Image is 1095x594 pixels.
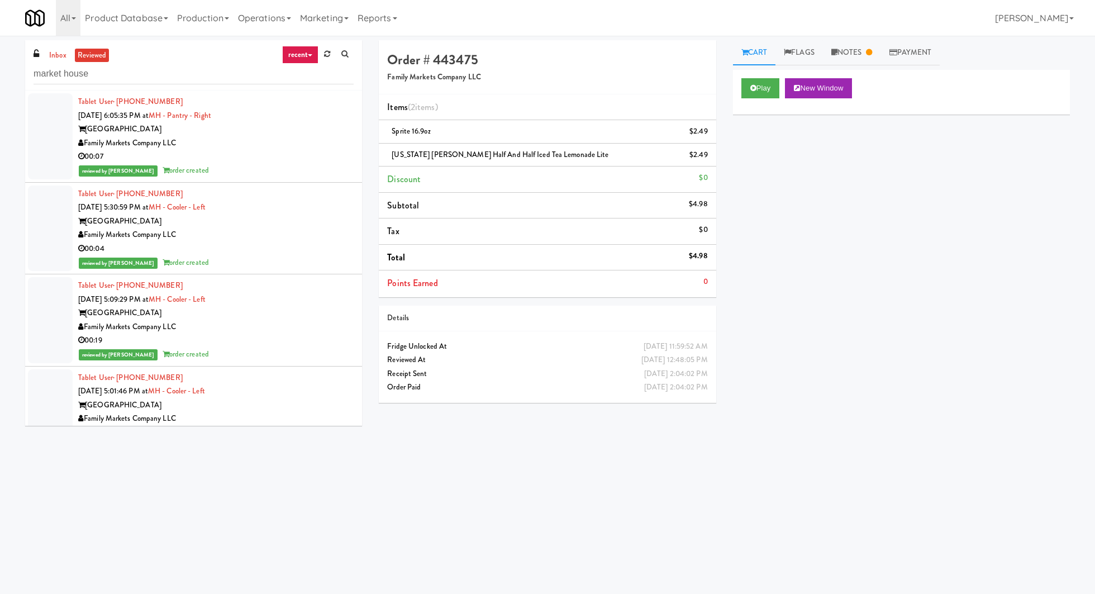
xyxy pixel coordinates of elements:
[733,40,776,65] a: Cart
[699,171,707,185] div: $0
[78,136,354,150] div: Family Markets Company LLC
[78,412,354,426] div: Family Markets Company LLC
[387,353,707,367] div: Reviewed At
[113,188,183,199] span: · [PHONE_NUMBER]
[25,183,362,275] li: Tablet User· [PHONE_NUMBER][DATE] 5:30:59 PM atMH - Cooler - Left[GEOGRAPHIC_DATA]Family Markets ...
[78,202,149,212] span: [DATE] 5:30:59 PM at
[644,381,708,395] div: [DATE] 2:04:02 PM
[387,340,707,354] div: Fridge Unlocked At
[387,53,707,67] h4: Order # 443475
[78,110,149,121] span: [DATE] 6:05:35 PM at
[689,249,708,263] div: $4.98
[387,277,437,289] span: Points Earned
[387,381,707,395] div: Order Paid
[78,334,354,348] div: 00:19
[34,64,354,84] input: Search vision orders
[387,73,707,82] h5: Family Markets Company LLC
[149,294,206,305] a: MH - Cooler - Left
[689,148,708,162] div: $2.49
[78,398,354,412] div: [GEOGRAPHIC_DATA]
[149,202,206,212] a: MH - Cooler - Left
[703,275,708,289] div: 0
[113,96,183,107] span: · [PHONE_NUMBER]
[775,40,823,65] a: Flags
[78,372,183,383] a: Tablet User· [PHONE_NUMBER]
[78,215,354,229] div: [GEOGRAPHIC_DATA]
[113,280,183,291] span: · [PHONE_NUMBER]
[75,49,109,63] a: reviewed
[282,46,319,64] a: recent
[148,386,205,396] a: MH - Cooler - Left
[823,40,881,65] a: Notes
[149,110,211,121] a: MH - Pantry - Right
[78,122,354,136] div: [GEOGRAPHIC_DATA]
[163,349,209,359] span: order created
[392,149,608,160] span: [US_STATE] [PERSON_NAME] Half and Half Iced Tea Lemonade Lite
[387,101,437,113] span: Items
[163,165,209,175] span: order created
[25,367,362,459] li: Tablet User· [PHONE_NUMBER][DATE] 5:01:46 PM atMH - Cooler - Left[GEOGRAPHIC_DATA]Family Markets ...
[78,96,183,107] a: Tablet User· [PHONE_NUMBER]
[78,188,183,199] a: Tablet User· [PHONE_NUMBER]
[25,274,362,367] li: Tablet User· [PHONE_NUMBER][DATE] 5:09:29 PM atMH - Cooler - Left[GEOGRAPHIC_DATA]Family Markets ...
[741,78,780,98] button: Play
[644,367,708,381] div: [DATE] 2:04:02 PM
[163,257,209,268] span: order created
[387,367,707,381] div: Receipt Sent
[78,294,149,305] span: [DATE] 5:09:29 PM at
[641,353,708,367] div: [DATE] 12:48:05 PM
[25,91,362,183] li: Tablet User· [PHONE_NUMBER][DATE] 6:05:35 PM atMH - Pantry - Right[GEOGRAPHIC_DATA]Family Markets...
[113,372,183,383] span: · [PHONE_NUMBER]
[387,311,707,325] div: Details
[79,349,158,360] span: reviewed by [PERSON_NAME]
[881,40,940,65] a: Payment
[387,199,419,212] span: Subtotal
[408,101,438,113] span: (2 )
[78,228,354,242] div: Family Markets Company LLC
[689,197,708,211] div: $4.98
[79,258,158,269] span: reviewed by [PERSON_NAME]
[785,78,852,98] button: New Window
[78,386,148,396] span: [DATE] 5:01:46 PM at
[387,225,399,237] span: Tax
[415,101,435,113] ng-pluralize: items
[699,223,707,237] div: $0
[78,306,354,320] div: [GEOGRAPHIC_DATA]
[392,126,430,136] span: Sprite 16.9oz
[387,173,421,186] span: Discount
[25,8,45,28] img: Micromart
[644,340,708,354] div: [DATE] 11:59:52 AM
[78,320,354,334] div: Family Markets Company LLC
[689,125,708,139] div: $2.49
[78,280,183,291] a: Tablet User· [PHONE_NUMBER]
[46,49,69,63] a: inbox
[387,251,405,264] span: Total
[78,150,354,164] div: 00:07
[78,242,354,256] div: 00:04
[79,165,158,177] span: reviewed by [PERSON_NAME]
